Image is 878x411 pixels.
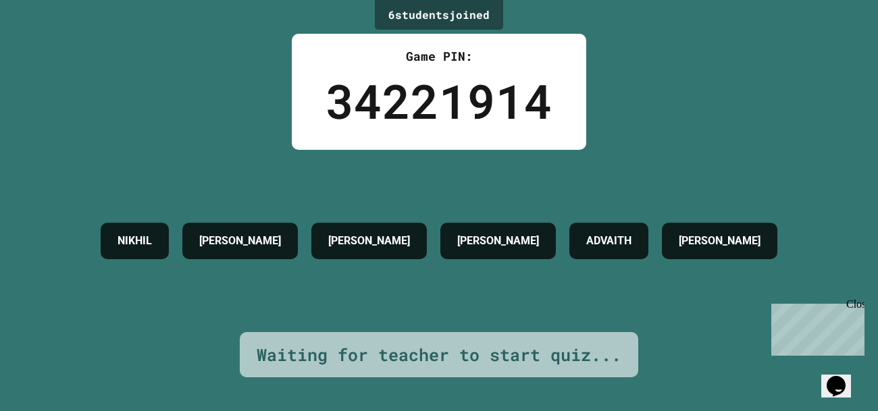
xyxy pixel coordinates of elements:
[821,357,864,398] iframe: chat widget
[326,47,552,65] div: Game PIN:
[766,298,864,356] iframe: chat widget
[679,233,760,249] h4: [PERSON_NAME]
[118,233,152,249] h4: NIKHIL
[257,342,621,368] div: Waiting for teacher to start quiz...
[5,5,93,86] div: Chat with us now!Close
[199,233,281,249] h4: [PERSON_NAME]
[586,233,631,249] h4: ADVAITH
[457,233,539,249] h4: [PERSON_NAME]
[326,65,552,136] div: 34221914
[328,233,410,249] h4: [PERSON_NAME]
